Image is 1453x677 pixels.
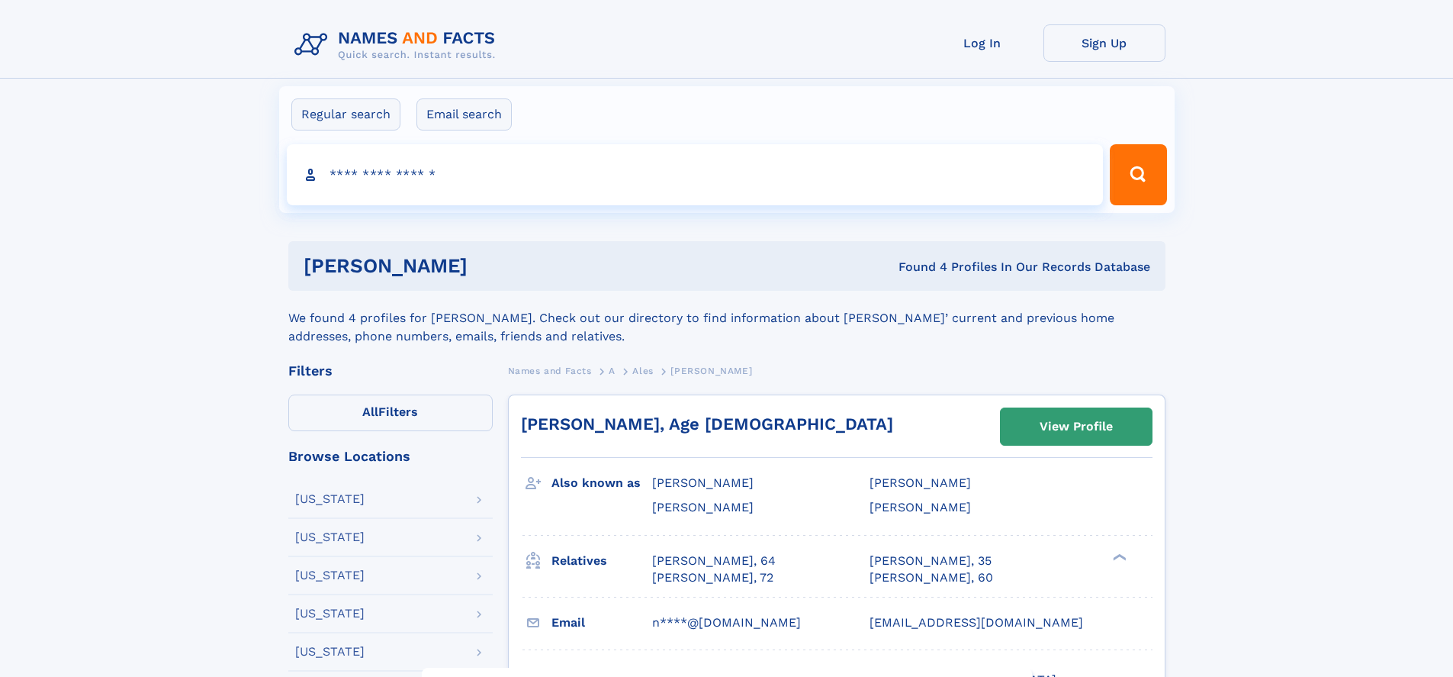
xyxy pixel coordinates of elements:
span: A [609,366,616,376]
span: [PERSON_NAME] [670,366,752,376]
span: [EMAIL_ADDRESS][DOMAIN_NAME] [870,615,1083,630]
h3: Relatives [551,548,652,574]
span: [PERSON_NAME] [652,476,754,490]
span: [PERSON_NAME] [870,500,971,514]
a: Sign Up [1043,24,1165,62]
a: A [609,361,616,380]
div: We found 4 profiles for [PERSON_NAME]. Check out our directory to find information about [PERSON_... [288,291,1165,346]
div: Found 4 Profiles In Our Records Database [683,259,1150,276]
a: Names and Facts [508,361,592,380]
span: [PERSON_NAME] [652,500,754,514]
div: [US_STATE] [295,493,365,505]
span: [PERSON_NAME] [870,476,971,490]
div: ❯ [1109,552,1127,562]
label: Regular search [291,98,400,131]
div: [US_STATE] [295,608,365,620]
div: Filters [288,364,493,378]
div: [US_STATE] [295,646,365,658]
a: Log In [921,24,1043,62]
label: Email search [416,98,512,131]
h1: [PERSON_NAME] [304,256,683,276]
button: Search Button [1110,144,1166,205]
a: Ales [632,361,653,380]
a: [PERSON_NAME], 60 [870,569,993,586]
a: [PERSON_NAME], 72 [652,569,773,586]
a: [PERSON_NAME], 64 [652,553,776,569]
div: [US_STATE] [295,531,365,543]
div: Browse Locations [288,450,493,463]
input: search input [287,144,1104,205]
h3: Email [551,610,652,636]
div: View Profile [1040,409,1113,444]
label: Filters [288,395,493,431]
img: Logo Names and Facts [288,24,508,66]
h3: Also known as [551,470,652,496]
a: [PERSON_NAME], 35 [870,553,992,569]
a: [PERSON_NAME], Age [DEMOGRAPHIC_DATA] [521,414,893,434]
a: View Profile [1001,408,1152,445]
span: All [362,405,378,419]
span: Ales [632,366,653,376]
div: [US_STATE] [295,569,365,582]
